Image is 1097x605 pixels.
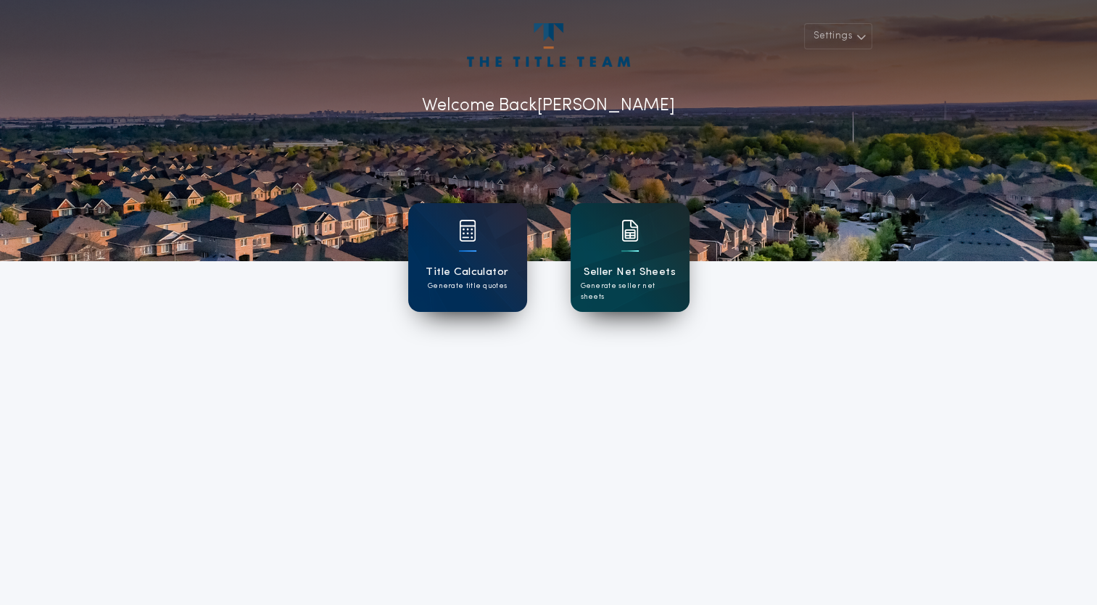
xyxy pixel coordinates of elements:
img: card icon [621,220,639,242]
h1: Title Calculator [426,264,508,281]
a: card iconTitle CalculatorGenerate title quotes [408,203,527,312]
h1: Seller Net Sheets [584,264,676,281]
img: account-logo [467,23,629,67]
a: card iconSeller Net SheetsGenerate seller net sheets [571,203,690,312]
button: Settings [804,23,872,49]
img: card icon [459,220,476,242]
p: Welcome Back [PERSON_NAME] [422,93,675,119]
p: Generate seller net sheets [581,281,679,302]
p: Generate title quotes [428,281,507,292]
